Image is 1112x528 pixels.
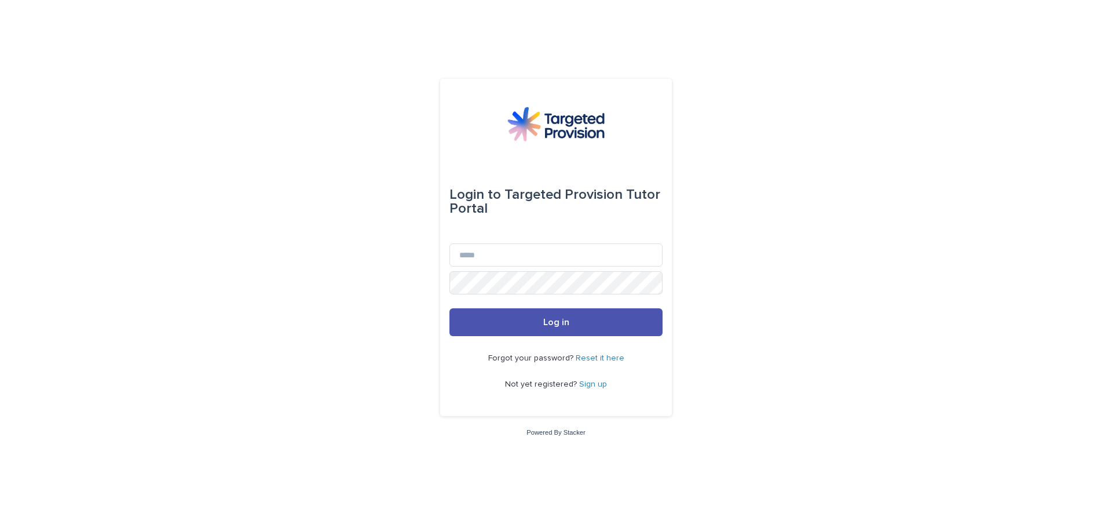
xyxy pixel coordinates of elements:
a: Sign up [579,380,607,388]
span: Forgot your password? [488,354,576,362]
div: Targeted Provision Tutor Portal [449,179,663,225]
a: Reset it here [576,354,624,362]
img: M5nRWzHhSzIhMunXDL62 [507,107,605,141]
span: Login to [449,188,501,202]
span: Log in [543,318,569,327]
span: Not yet registered? [505,380,579,388]
a: Powered By Stacker [526,429,585,436]
button: Log in [449,308,663,336]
